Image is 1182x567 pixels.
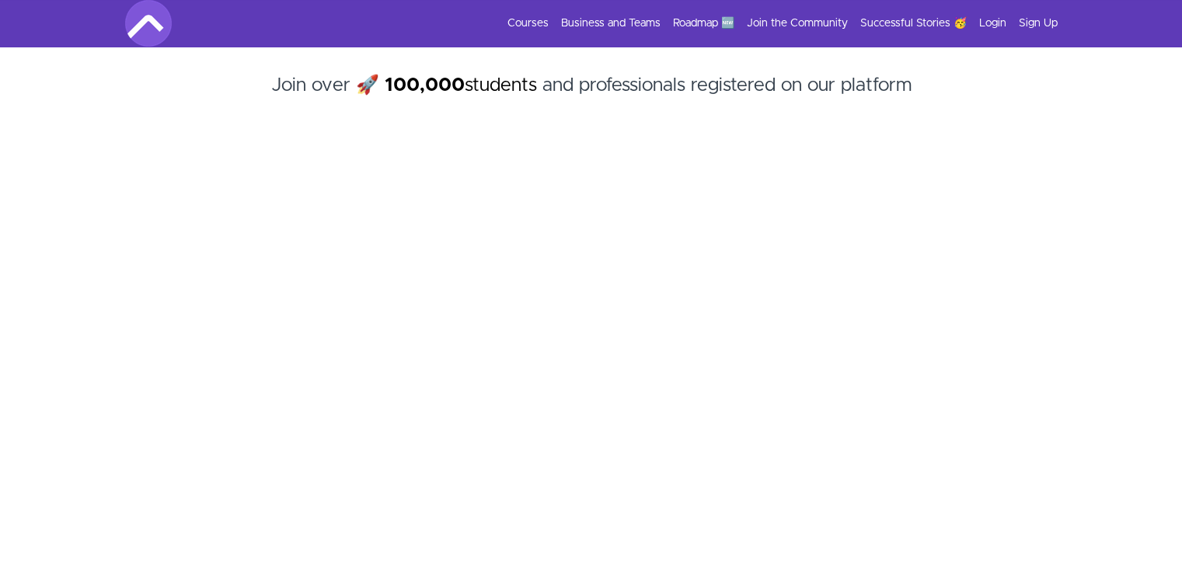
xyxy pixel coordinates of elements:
a: Successful Stories 🥳 [860,16,967,31]
a: 100,000students [385,76,537,95]
a: Join the Community [747,16,848,31]
h4: Join over 🚀 and professionals registered on our platform [125,71,1058,127]
a: Courses [507,16,549,31]
a: Business and Teams [561,16,661,31]
a: Roadmap 🆕 [673,16,734,31]
a: Login [979,16,1006,31]
strong: 100,000 [385,76,465,95]
a: Sign Up [1019,16,1058,31]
